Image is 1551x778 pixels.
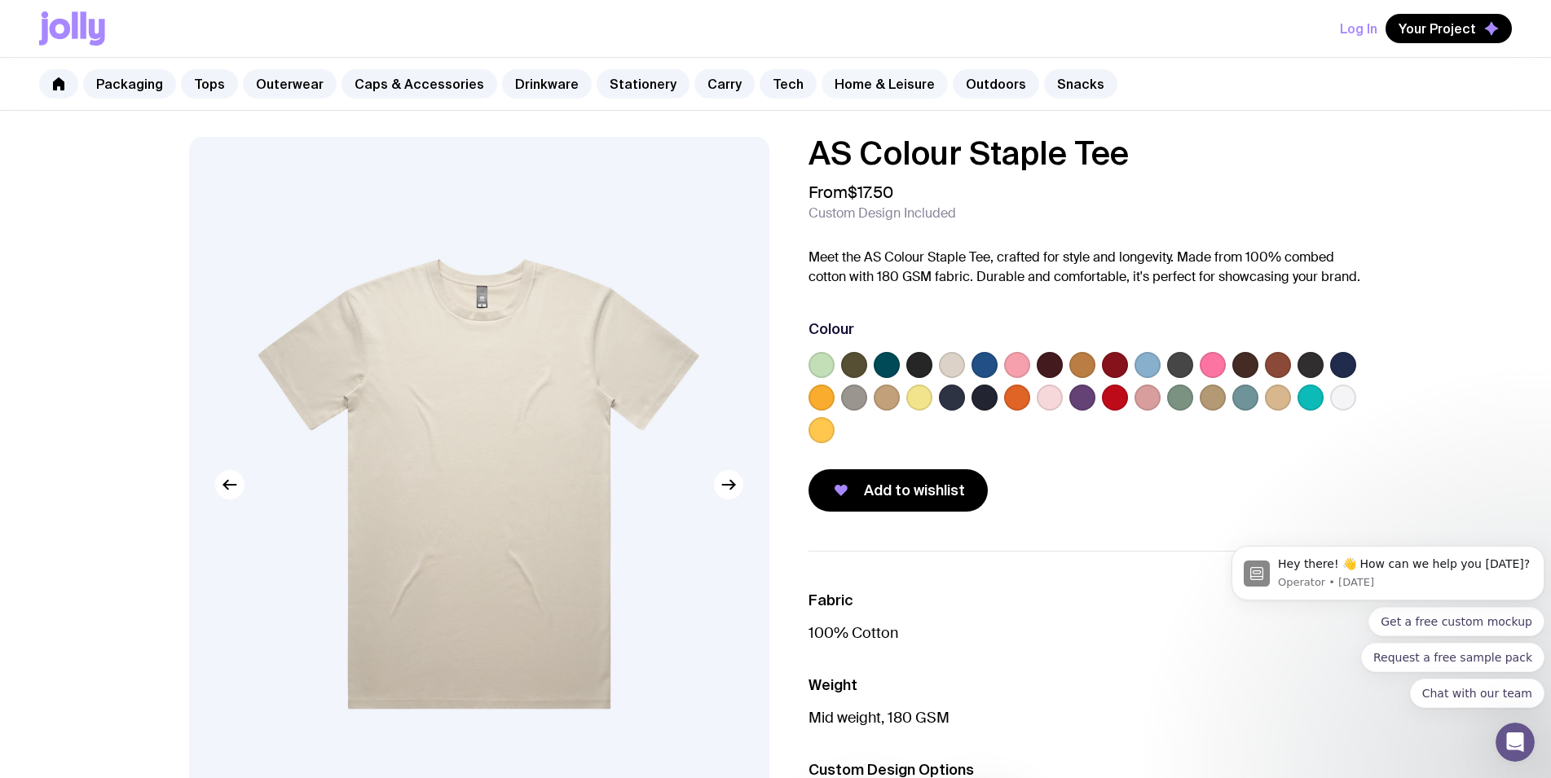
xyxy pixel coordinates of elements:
[809,205,956,222] span: Custom Design Included
[809,248,1363,287] p: Meet the AS Colour Staple Tee, crafted for style and longevity. Made from 100% combed cotton with...
[809,137,1363,169] h1: AS Colour Staple Tee
[1386,14,1512,43] button: Your Project
[809,623,1363,643] p: 100% Cotton
[1340,14,1377,43] button: Log In
[809,591,1363,610] h3: Fabric
[809,319,854,339] h3: Colour
[822,69,948,99] a: Home & Leisure
[809,708,1363,727] p: Mid weight, 180 GSM
[597,69,690,99] a: Stationery
[809,675,1363,695] h3: Weight
[502,69,592,99] a: Drinkware
[1044,69,1117,99] a: Snacks
[953,69,1039,99] a: Outdoors
[1399,20,1476,37] span: Your Project
[243,69,337,99] a: Outerwear
[181,69,238,99] a: Tops
[1225,492,1551,734] iframe: Intercom notifications message
[341,69,497,99] a: Caps & Accessories
[848,182,893,203] span: $17.50
[809,182,893,202] span: From
[864,481,965,500] span: Add to wishlist
[1496,723,1535,762] iframe: Intercom live chat
[760,69,817,99] a: Tech
[809,469,988,512] button: Add to wishlist
[694,69,755,99] a: Carry
[83,69,176,99] a: Packaging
